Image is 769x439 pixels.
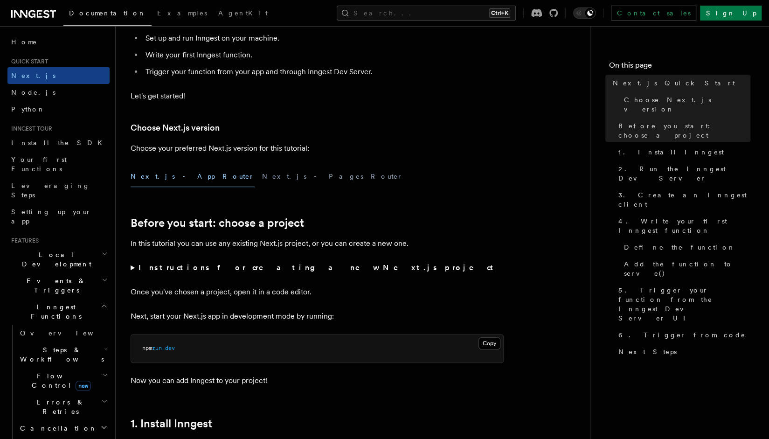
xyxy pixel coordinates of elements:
[152,345,162,351] span: run
[143,65,504,78] li: Trigger your function from your app and through Inngest Dev Server.
[618,216,750,235] span: 4. Write your first Inngest function
[337,6,516,21] button: Search...Ctrl+K
[143,49,504,62] li: Write your first Inngest function.
[131,90,504,103] p: Let's get started!
[142,345,152,351] span: npm
[7,58,48,65] span: Quick start
[7,134,110,151] a: Install the SDK
[131,417,212,430] a: 1. Install Inngest
[7,272,110,299] button: Events & Triggers
[131,374,504,387] p: Now you can add Inngest to your project!
[157,9,207,17] span: Examples
[7,101,110,118] a: Python
[489,8,510,18] kbd: Ctrl+K
[11,89,55,96] span: Node.js
[615,118,750,144] a: Before you start: choose a project
[11,37,37,47] span: Home
[7,151,110,177] a: Your first Functions
[7,67,110,84] a: Next.js
[624,259,750,278] span: Add the function to serve()
[131,286,504,299] p: Once you've chosen a project, open it in a code editor.
[16,394,110,420] button: Errors & Retries
[620,256,750,282] a: Add the function to serve()
[16,397,101,416] span: Errors & Retries
[16,341,110,368] button: Steps & Workflows
[618,164,750,183] span: 2. Run the Inngest Dev Server
[609,75,750,91] a: Next.js Quick Start
[20,329,116,337] span: Overview
[16,345,104,364] span: Steps & Workflows
[615,144,750,160] a: 1. Install Inngest
[7,276,102,295] span: Events & Triggers
[7,84,110,101] a: Node.js
[618,190,750,209] span: 3. Create an Inngest client
[152,3,213,25] a: Examples
[615,327,750,343] a: 6. Trigger from code
[7,177,110,203] a: Leveraging Steps
[7,302,101,321] span: Inngest Functions
[573,7,596,19] button: Toggle dark mode
[615,282,750,327] a: 5. Trigger your function from the Inngest Dev Server UI
[609,60,750,75] h4: On this page
[618,330,746,340] span: 6. Trigger from code
[618,347,677,356] span: Next Steps
[7,237,39,244] span: Features
[165,345,175,351] span: dev
[11,208,91,225] span: Setting up your app
[139,263,497,272] strong: Instructions for creating a new Next.js project
[624,95,750,114] span: Choose Next.js version
[7,34,110,50] a: Home
[143,32,504,45] li: Set up and run Inngest on your machine.
[16,420,110,437] button: Cancellation
[11,72,55,79] span: Next.js
[76,381,91,391] span: new
[131,237,504,250] p: In this tutorial you can use any existing Next.js project, or you can create a new one.
[16,325,110,341] a: Overview
[615,187,750,213] a: 3. Create an Inngest client
[262,166,403,187] button: Next.js - Pages Router
[131,166,255,187] button: Next.js - App Router
[613,78,735,88] span: Next.js Quick Start
[615,213,750,239] a: 4. Write your first Inngest function
[213,3,273,25] a: AgentKit
[69,9,146,17] span: Documentation
[7,246,110,272] button: Local Development
[618,286,750,323] span: 5. Trigger your function from the Inngest Dev Server UI
[16,368,110,394] button: Flow Controlnew
[7,203,110,230] a: Setting up your app
[63,3,152,26] a: Documentation
[11,139,108,146] span: Install the SDK
[700,6,762,21] a: Sign Up
[131,142,504,155] p: Choose your preferred Next.js version for this tutorial:
[131,121,220,134] a: Choose Next.js version
[131,261,504,274] summary: Instructions for creating a new Next.js project
[611,6,696,21] a: Contact sales
[615,160,750,187] a: 2. Run the Inngest Dev Server
[131,216,304,230] a: Before you start: choose a project
[618,121,750,140] span: Before you start: choose a project
[618,147,724,157] span: 1. Install Inngest
[131,310,504,323] p: Next, start your Next.js app in development mode by running:
[16,424,97,433] span: Cancellation
[624,243,735,252] span: Define the function
[620,239,750,256] a: Define the function
[218,9,268,17] span: AgentKit
[11,105,45,113] span: Python
[11,156,67,173] span: Your first Functions
[478,337,500,349] button: Copy
[620,91,750,118] a: Choose Next.js version
[7,299,110,325] button: Inngest Functions
[16,371,103,390] span: Flow Control
[7,125,52,132] span: Inngest tour
[7,250,102,269] span: Local Development
[11,182,90,199] span: Leveraging Steps
[615,343,750,360] a: Next Steps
